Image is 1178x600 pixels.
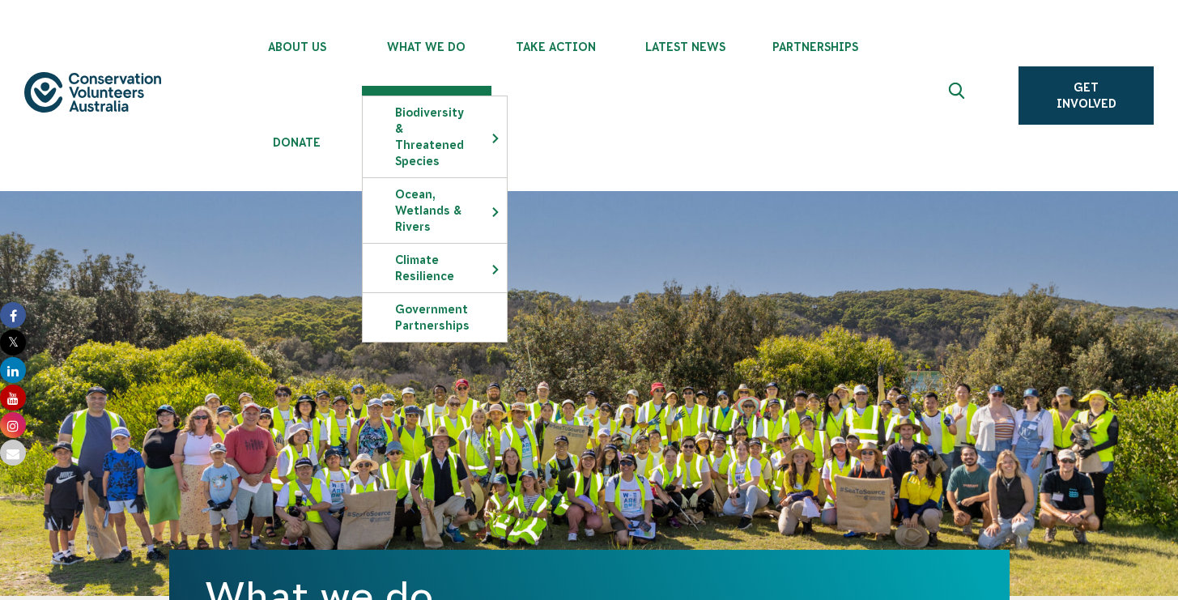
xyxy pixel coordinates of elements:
[363,96,507,177] a: Biodiversity & Threatened Species
[232,40,362,53] span: About Us
[751,40,880,53] span: Partnerships
[939,76,978,115] button: Expand search box Close search box
[232,136,362,149] span: Donate
[1019,66,1154,125] a: Get Involved
[491,40,621,53] span: Take Action
[363,244,507,292] a: Climate Resilience
[362,96,508,177] li: Biodiversity & Threatened Species
[949,83,969,109] span: Expand search box
[362,40,491,53] span: What We Do
[363,178,507,243] a: Ocean, Wetlands & Rivers
[362,243,508,292] li: Climate Resilience
[24,72,161,112] img: logo.svg
[621,40,751,53] span: Latest News
[362,177,508,243] li: Ocean, Wetlands & Rivers
[363,293,507,342] a: Government Partnerships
